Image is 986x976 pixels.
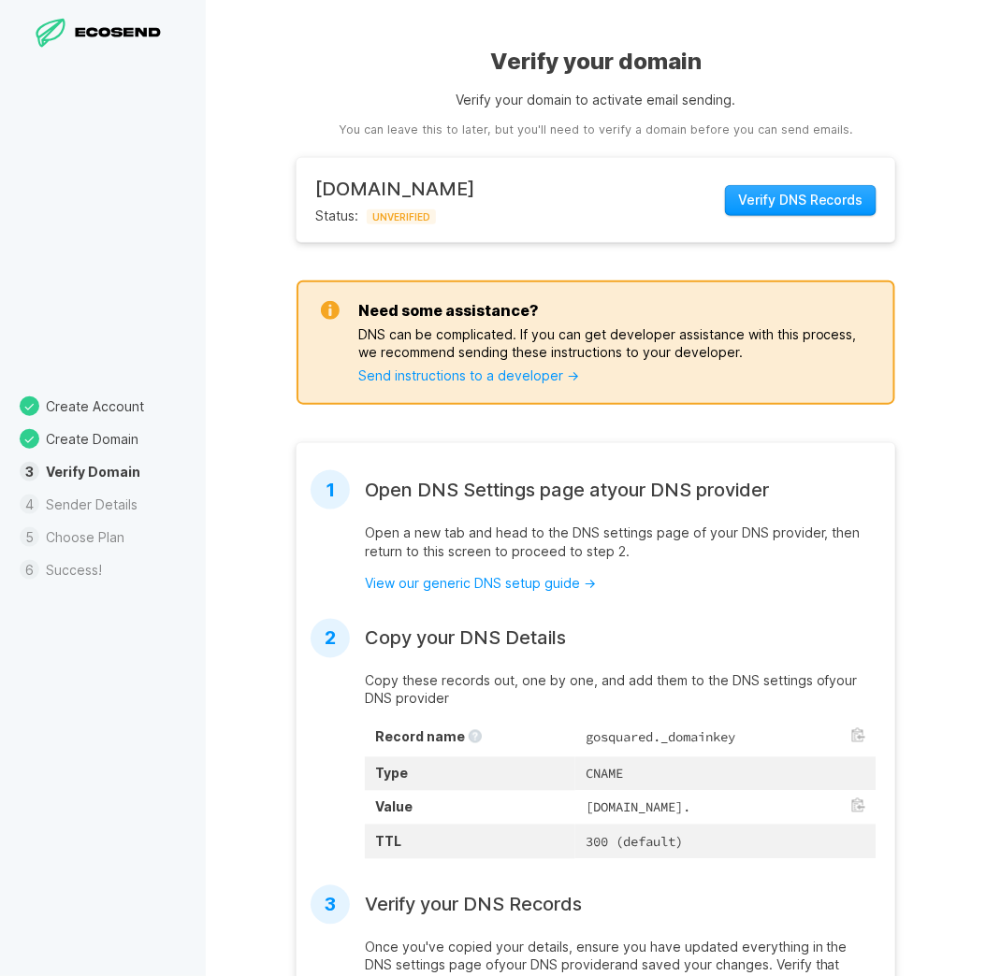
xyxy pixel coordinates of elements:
[575,791,877,825] td: [DOMAIN_NAME].
[365,627,566,650] h2: Copy your DNS Details
[490,47,702,77] h1: Verify your domain
[575,757,877,791] td: CNAME
[340,122,853,139] aside: You can leave this to later, but you'll need to verify a domain before you can send emails.
[315,178,474,222] div: Status:
[365,757,575,791] th: Type
[367,209,436,224] span: UNVERIFIED
[575,721,877,757] td: gosquared._domainkey
[365,479,769,501] h2: Open DNS Settings page at your DNS provider
[575,825,877,858] td: 300 (default)
[365,894,582,916] h2: Verify your DNS Records
[365,721,575,757] th: Record name
[365,825,575,858] th: TTL
[457,90,736,109] p: Verify your domain to activate email sending.
[365,524,877,560] p: Open a new tab and head to the DNS settings page of your DNS provider , then return to this scree...
[365,575,596,591] a: View our generic DNS setup guide →
[738,191,863,209] span: Verify DNS Records
[315,178,474,200] h2: [DOMAIN_NAME]
[358,301,539,320] h3: Need some assistance?
[725,185,877,216] button: Verify DNS Records
[365,672,877,709] p: Copy these records out, one by one, and add them to the DNS settings of your DNS provider
[365,791,575,825] th: Value
[358,326,877,360] p: DNS can be complicated. If you can get developer assistance with this process, we recommend sendi...
[358,367,579,383] a: Send instructions to a developer →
